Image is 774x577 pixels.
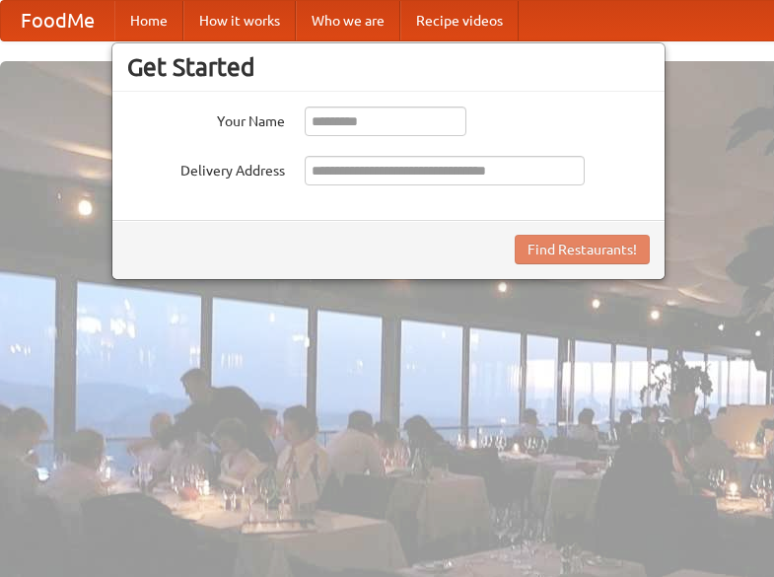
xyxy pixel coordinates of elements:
[183,1,296,40] a: How it works
[127,156,285,180] label: Delivery Address
[127,107,285,131] label: Your Name
[114,1,183,40] a: Home
[296,1,400,40] a: Who we are
[1,1,114,40] a: FoodMe
[400,1,519,40] a: Recipe videos
[515,235,650,264] button: Find Restaurants!
[127,52,650,82] h3: Get Started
